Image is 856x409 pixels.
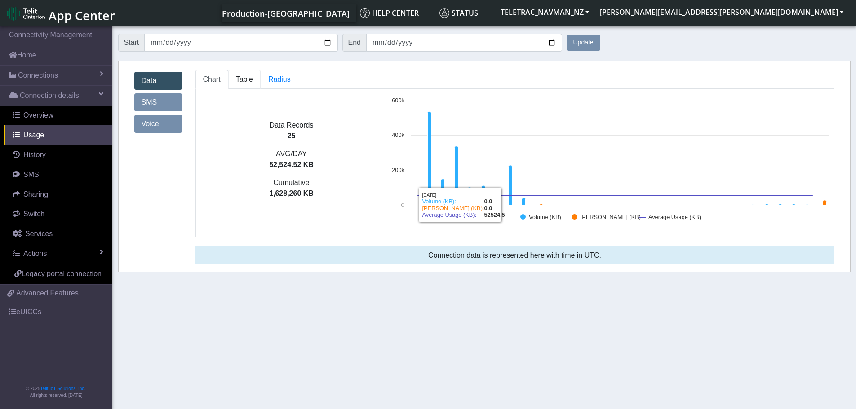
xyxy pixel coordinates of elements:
a: SMS [4,165,112,185]
a: Sharing [4,185,112,204]
span: Production-[GEOGRAPHIC_DATA] [222,8,350,19]
a: Switch [4,204,112,224]
span: App Center [49,7,115,24]
button: TELETRAC_NAVMAN_NZ [495,4,594,20]
text: 600k [392,97,404,104]
p: Data Records [196,120,387,131]
span: Overview [23,111,53,119]
span: Start [118,34,145,52]
span: Legacy portal connection [22,270,102,277]
span: Status [439,8,478,18]
a: Services [4,224,112,244]
span: SMS [23,171,39,178]
p: 52,524.52 KB [196,159,387,170]
a: Your current platform instance [222,4,349,22]
text: 200k [392,167,404,173]
ul: Tabs [195,70,834,89]
a: Voice [134,115,182,133]
a: App Center [7,4,114,23]
span: Switch [23,210,44,218]
p: AVG/DAY [196,149,387,159]
text: [PERSON_NAME] (KB) [580,214,640,220]
a: Status [436,4,495,22]
div: Connection data is represented here with time in UTC. [195,246,834,264]
a: Telit IoT Solutions, Inc. [40,386,85,391]
text: Volume (KB) [529,214,561,220]
span: Actions [23,250,47,257]
text: Average Usage (KB) [648,214,701,220]
span: Connections [18,70,58,81]
span: Services [25,230,53,237]
span: Chart [203,75,221,83]
text: 0 [401,202,404,208]
a: History [4,145,112,165]
p: 1,628,260 KB [196,188,387,199]
text: 400k [392,132,404,138]
img: logo-telit-cinterion-gw-new.png [7,6,45,21]
button: [PERSON_NAME][EMAIL_ADDRESS][PERSON_NAME][DOMAIN_NAME] [594,4,849,20]
button: Update [567,35,600,51]
span: Usage [23,131,44,139]
p: Cumulative [196,177,387,188]
p: 25 [196,131,387,141]
a: Help center [356,4,436,22]
span: Radius [268,75,291,83]
span: Help center [360,8,419,18]
img: knowledge.svg [360,8,370,18]
span: Sharing [23,190,48,198]
img: status.svg [439,8,449,18]
a: SMS [134,93,182,111]
span: Advanced Features [16,288,79,299]
a: Usage [4,125,112,145]
a: Actions [4,244,112,264]
a: Overview [4,106,112,125]
span: History [23,151,46,158]
span: Connection details [20,90,79,101]
span: End [342,34,367,52]
a: Data [134,72,182,90]
span: Table [236,75,253,83]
